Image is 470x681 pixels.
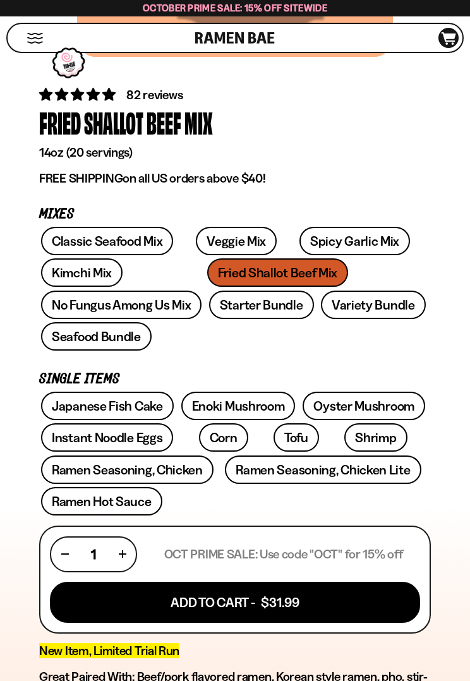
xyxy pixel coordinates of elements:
[91,546,96,562] span: 1
[41,392,174,420] a: Japanese Fish Cake
[321,291,426,319] a: Variety Bundle
[39,87,118,102] span: 4.83 stars
[181,392,296,420] a: Enoki Mushroom
[126,87,183,102] span: 82 reviews
[41,455,214,484] a: Ramen Seasoning, Chicken
[41,258,123,287] a: Kimchi Mix
[299,227,410,255] a: Spicy Garlic Mix
[41,423,173,452] a: Instant Noodle Eggs
[39,171,123,186] strong: FREE SHIPPING
[225,455,421,484] a: Ramen Seasoning, Chicken Lite
[27,33,44,44] button: Mobile Menu Trigger
[50,582,420,623] button: Add To Cart - $31.99
[164,546,403,562] p: OCT PRIME SALE: Use code "OCT" for 15% off
[274,423,319,452] a: Tofu
[39,171,431,186] p: on all US orders above $40!
[209,291,314,319] a: Starter Bundle
[147,104,181,142] div: Beef
[196,227,277,255] a: Veggie Mix
[39,643,179,658] span: New Item, Limited Trial Run
[39,145,431,160] p: 14oz (20 servings)
[84,104,143,142] div: Shallot
[41,291,202,319] a: No Fungus Among Us Mix
[39,373,431,385] p: Single Items
[303,392,425,420] a: Oyster Mushroom
[199,423,248,452] a: Corn
[39,104,81,142] div: Fried
[41,227,173,255] a: Classic Seafood Mix
[184,104,213,142] div: Mix
[143,2,327,14] span: October Prime Sale: 15% off Sitewide
[39,208,431,220] p: Mixes
[344,423,407,452] a: Shrimp
[41,322,152,351] a: Seafood Bundle
[41,487,162,515] a: Ramen Hot Sauce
